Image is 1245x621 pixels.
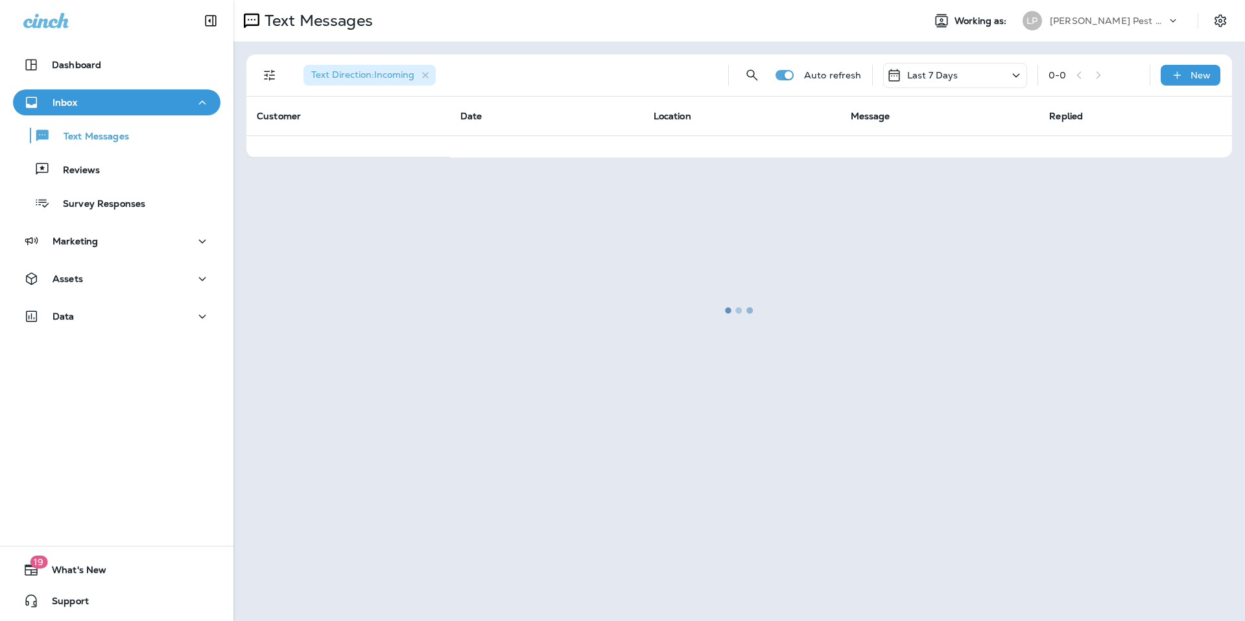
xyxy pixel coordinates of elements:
[13,89,220,115] button: Inbox
[13,303,220,329] button: Data
[30,556,47,568] span: 19
[13,557,220,583] button: 19What's New
[53,311,75,322] p: Data
[13,52,220,78] button: Dashboard
[193,8,229,34] button: Collapse Sidebar
[13,122,220,149] button: Text Messages
[53,274,83,284] p: Assets
[50,198,145,211] p: Survey Responses
[1191,70,1211,80] p: New
[53,236,98,246] p: Marketing
[52,60,101,70] p: Dashboard
[53,97,77,108] p: Inbox
[13,228,220,254] button: Marketing
[13,189,220,217] button: Survey Responses
[13,266,220,292] button: Assets
[50,165,100,177] p: Reviews
[39,565,106,580] span: What's New
[51,131,129,143] p: Text Messages
[13,588,220,614] button: Support
[39,596,89,611] span: Support
[13,156,220,183] button: Reviews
